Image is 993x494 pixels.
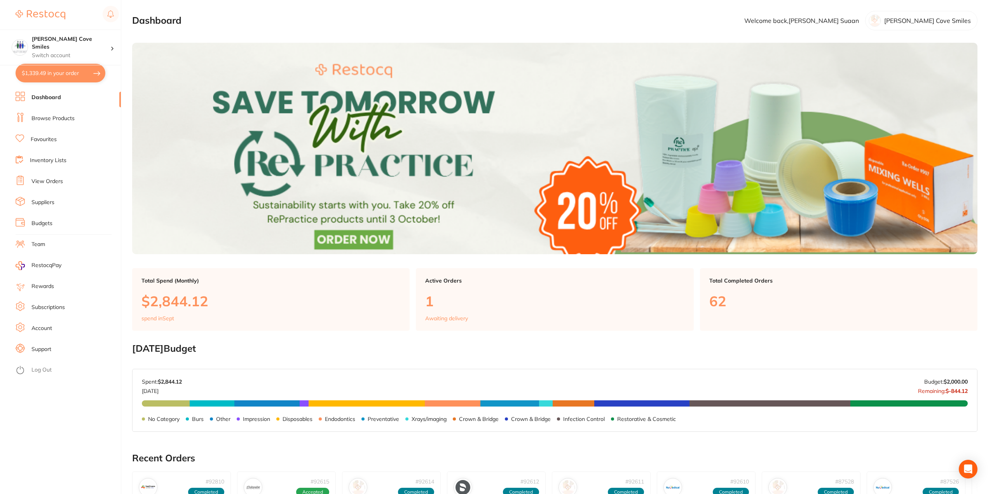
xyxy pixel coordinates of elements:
p: 62 [709,293,968,309]
a: Subscriptions [31,304,65,311]
a: Budgets [31,220,52,227]
a: Inventory Lists [30,157,66,164]
p: Switch account [32,52,110,59]
h4: Hallett Cove Smiles [32,35,110,51]
p: Other [216,416,230,422]
p: Crown & Bridge [511,416,551,422]
p: # 92614 [415,478,434,485]
p: Welcome back, [PERSON_NAME] Suaan [744,17,859,24]
a: Restocq Logo [16,6,65,24]
a: Browse Products [31,115,75,122]
a: Total Spend (Monthly)$2,844.12spend inSept [132,268,410,331]
strong: $2,844.12 [158,378,182,385]
strong: $-844.12 [946,388,968,395]
p: Infection Control [563,416,605,422]
span: RestocqPay [31,262,61,269]
p: Remaining: [918,385,968,394]
p: # 92615 [311,478,329,485]
p: # 92611 [625,478,644,485]
p: # 92612 [520,478,539,485]
p: Endodontics [325,416,355,422]
p: Total Spend (Monthly) [141,278,400,284]
a: RestocqPay [16,261,61,270]
p: # 92610 [730,478,749,485]
button: Log Out [16,364,119,377]
p: Xrays/imaging [412,416,447,422]
p: $2,844.12 [141,293,400,309]
a: View Orders [31,178,63,185]
strong: $2,000.00 [944,378,968,385]
p: Total Completed Orders [709,278,968,284]
p: Active Orders [425,278,684,284]
h2: Dashboard [132,15,181,26]
p: # 87528 [835,478,854,485]
div: Open Intercom Messenger [959,460,977,478]
a: Log Out [31,366,52,374]
a: Account [31,325,52,332]
p: Impression [243,416,270,422]
img: RestocqPay [16,261,25,270]
h2: Recent Orders [132,453,977,464]
p: # 87526 [940,478,959,485]
p: Disposables [283,416,312,422]
img: Restocq Logo [16,10,65,19]
p: Budget: [924,379,968,385]
p: Awaiting delivery [425,315,468,321]
a: Rewards [31,283,54,290]
button: $1,339.49 in your order [16,64,105,82]
p: Spent: [142,379,182,385]
h2: [DATE] Budget [132,343,977,354]
p: 1 [425,293,684,309]
a: Support [31,346,51,353]
p: Preventative [368,416,399,422]
a: Team [31,241,45,248]
p: spend in Sept [141,315,174,321]
p: Crown & Bridge [459,416,499,422]
p: [PERSON_NAME] Cove Smiles [884,17,971,24]
img: Dashboard [132,43,977,254]
p: # 92810 [206,478,224,485]
a: Total Completed Orders62 [700,268,977,331]
p: Burs [192,416,204,422]
a: Suppliers [31,199,54,206]
a: Active Orders1Awaiting delivery [416,268,693,331]
a: Dashboard [31,94,61,101]
p: Restorative & Cosmetic [617,416,676,422]
a: Favourites [31,136,57,143]
img: Hallett Cove Smiles [12,40,28,55]
p: [DATE] [142,385,182,394]
p: No Category [148,416,180,422]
